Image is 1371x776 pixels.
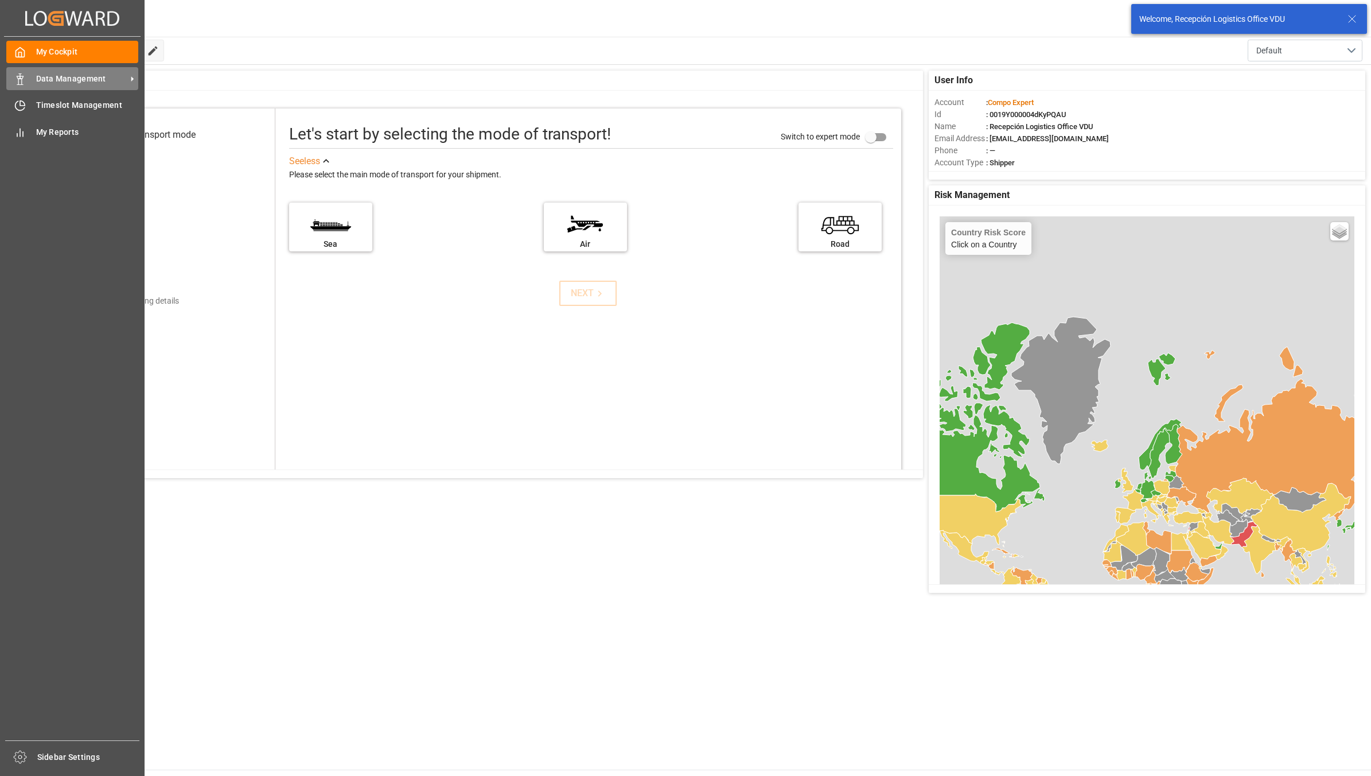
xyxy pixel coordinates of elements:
span: : [EMAIL_ADDRESS][DOMAIN_NAME] [986,134,1109,143]
span: Risk Management [934,188,1010,202]
div: Select transport mode [107,128,196,142]
span: Phone [934,145,986,157]
span: Sidebar Settings [37,751,140,763]
div: Click on a Country [951,228,1026,249]
a: Layers [1330,222,1349,240]
span: User Info [934,73,973,87]
span: Compo Expert [988,98,1034,107]
div: Welcome, Recepción Logistics Office VDU [1139,13,1337,25]
div: NEXT [571,286,606,300]
span: : Recepción Logistics Office VDU [986,122,1093,131]
button: open menu [1248,40,1362,61]
a: My Cockpit [6,41,138,63]
span: Default [1256,45,1282,57]
span: Account [934,96,986,108]
a: My Reports [6,121,138,143]
div: Air [550,238,621,250]
button: NEXT [559,281,617,306]
span: Data Management [36,73,127,85]
div: Road [804,238,876,250]
span: Email Address [934,133,986,145]
div: Sea [295,238,367,250]
span: : [986,98,1034,107]
span: : 0019Y000004dKyPQAU [986,110,1066,119]
span: Switch to expert mode [781,132,860,141]
span: Name [934,121,986,133]
span: My Reports [36,126,139,138]
div: See less [289,154,320,168]
a: Timeslot Management [6,94,138,117]
div: Please select the main mode of transport for your shipment. [289,168,893,182]
span: : — [986,146,995,155]
span: Timeslot Management [36,99,139,111]
span: My Cockpit [36,46,139,58]
span: : Shipper [986,158,1015,167]
span: Account Type [934,157,986,169]
span: Id [934,108,986,121]
div: Let's start by selecting the mode of transport! [289,122,611,146]
h4: Country Risk Score [951,228,1026,237]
